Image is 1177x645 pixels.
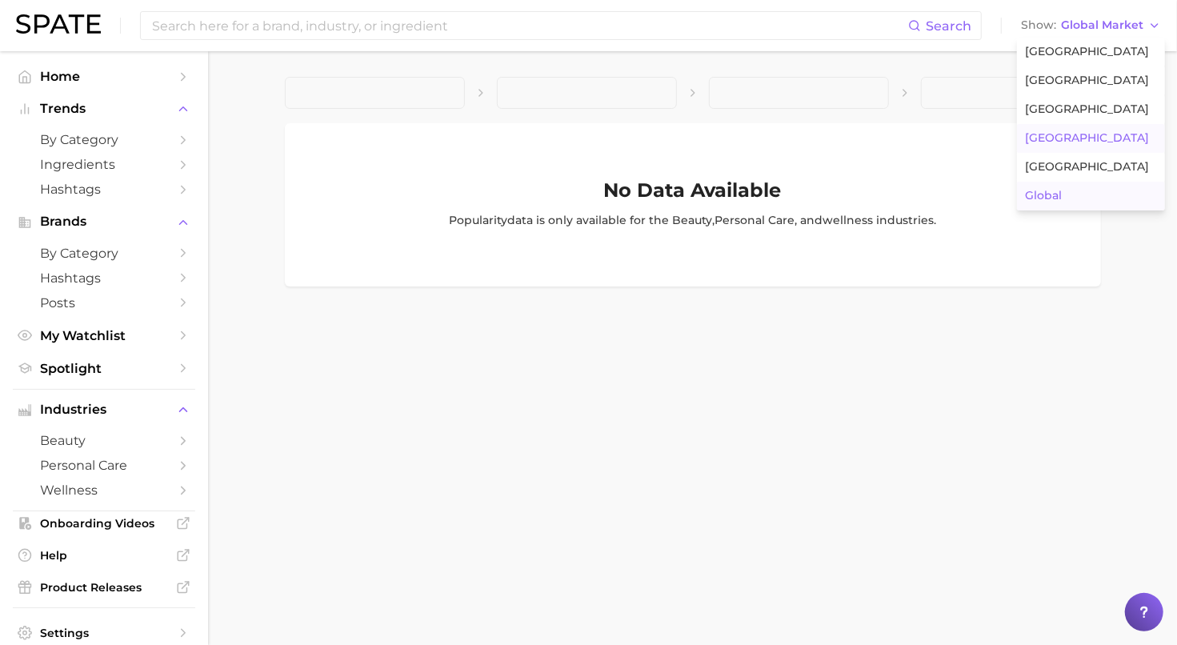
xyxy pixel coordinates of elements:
span: Brands [40,214,168,229]
span: Industries [40,403,168,417]
span: Search [926,18,971,34]
span: Hashtags [40,270,168,286]
a: personal care [13,453,195,478]
img: SPATE [16,14,101,34]
p: Popularity data is only available for the , , and industr ies . [449,211,936,229]
span: beauty [672,213,712,227]
span: Onboarding Videos [40,516,168,531]
a: by Category [13,127,195,152]
span: Hashtags [40,182,168,197]
a: wellness [13,478,195,503]
span: [GEOGRAPHIC_DATA] [1025,74,1149,87]
span: Posts [40,295,168,310]
span: [GEOGRAPHIC_DATA] [1025,160,1149,174]
span: Ingredients [40,157,168,172]
span: [GEOGRAPHIC_DATA] [1025,45,1149,58]
span: personal care [40,458,168,473]
button: Trends [13,97,195,121]
a: Ingredients [13,152,195,177]
span: personal care [715,213,795,227]
button: Brands [13,210,195,234]
span: Trends [40,102,168,116]
a: Product Releases [13,575,195,599]
input: Search here for a brand, industry, or ingredient [150,12,908,39]
span: wellness [40,483,168,498]
span: Show [1021,21,1056,30]
div: ShowGlobal Market [1017,38,1165,210]
span: My Watchlist [40,328,168,343]
span: Settings [40,626,168,640]
button: Industries [13,398,195,422]
span: by Category [40,246,168,261]
a: Posts [13,290,195,315]
span: [GEOGRAPHIC_DATA] [1025,131,1149,145]
span: wellness [823,213,873,227]
h1: No Data Available [604,181,782,200]
a: by Category [13,241,195,266]
button: ShowGlobal Market [1017,15,1165,36]
a: Home [13,64,195,89]
span: Help [40,548,168,563]
a: Help [13,543,195,567]
span: Home [40,69,168,84]
a: Settings [13,621,195,645]
span: Spotlight [40,361,168,376]
a: beauty [13,428,195,453]
a: Onboarding Videos [13,511,195,535]
a: Hashtags [13,266,195,290]
span: Global Market [1061,21,1143,30]
span: beauty [40,433,168,448]
a: Spotlight [13,356,195,381]
span: Product Releases [40,580,168,595]
a: Hashtags [13,177,195,202]
span: Global [1025,189,1062,202]
span: by Category [40,132,168,147]
a: My Watchlist [13,323,195,348]
span: [GEOGRAPHIC_DATA] [1025,102,1149,116]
